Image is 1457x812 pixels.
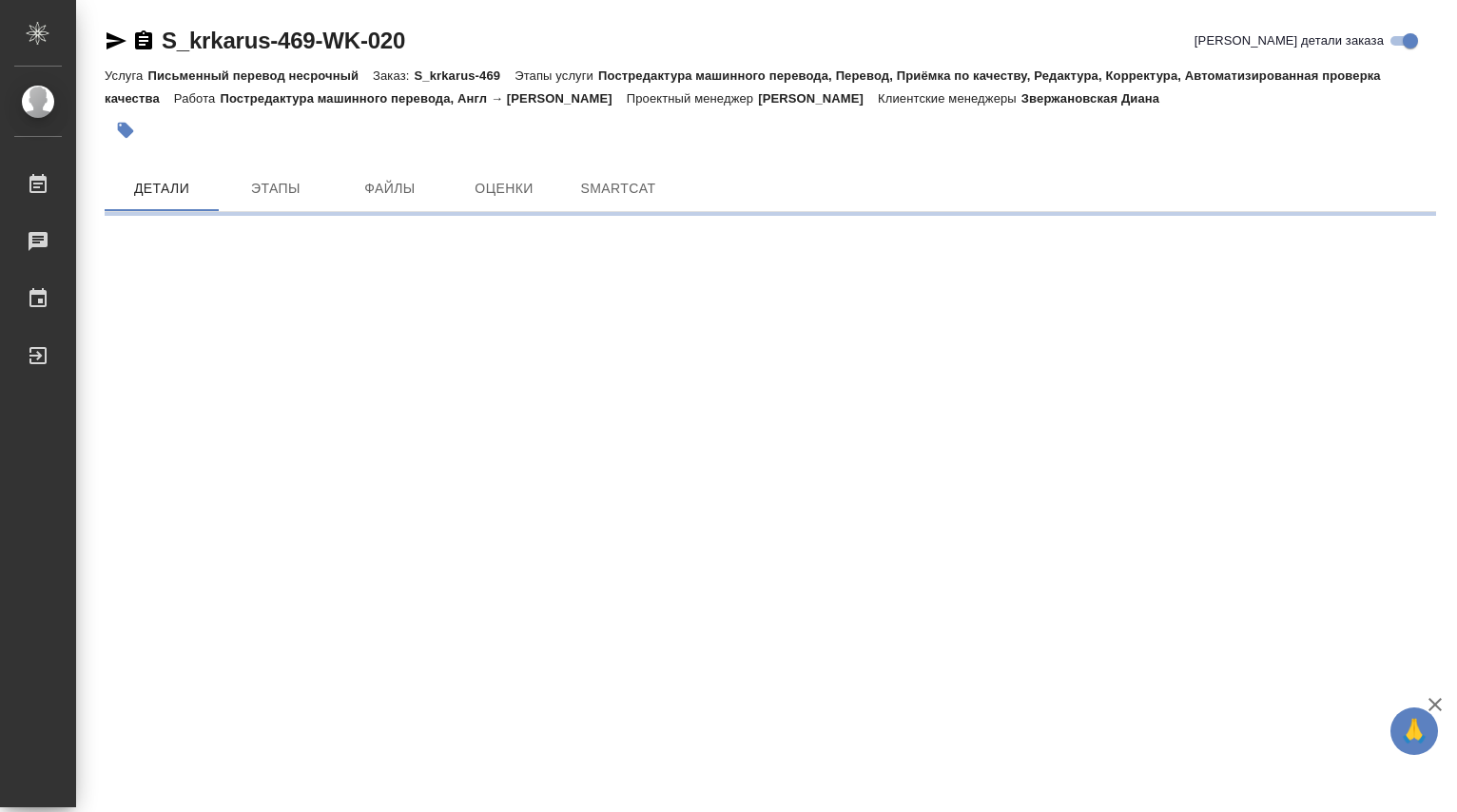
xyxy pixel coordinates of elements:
button: Скопировать ссылку [132,29,155,52]
button: Скопировать ссылку для ЯМессенджера [105,29,127,52]
p: Заказ: [373,68,414,83]
span: [PERSON_NAME] детали заказа [1195,31,1384,50]
span: 🙏 [1398,711,1430,751]
p: Письменный перевод несрочный [147,68,373,83]
p: Проектный менеджер [627,91,758,106]
p: Работа [174,91,221,106]
p: Звержановская Диана [1021,91,1174,106]
button: 🙏 [1390,707,1438,755]
span: Файлы [344,177,436,201]
button: Добавить тэг [105,109,146,151]
a: S_krkarus-469-WK-020 [162,28,405,53]
p: Клиентские менеджеры [878,91,1021,106]
span: Оценки [458,177,550,201]
p: S_krkarus-469 [414,68,515,83]
span: SmartCat [573,177,664,201]
p: Услуга [105,68,147,83]
p: Постредактура машинного перевода, Перевод, Приёмка по качеству, Редактура, Корректура, Автоматизи... [105,68,1381,106]
p: Постредактура машинного перевода, Англ → [PERSON_NAME] [220,91,626,106]
span: Детали [116,177,207,201]
span: Этапы [230,177,321,201]
p: Этапы услуги [515,68,598,83]
p: [PERSON_NAME] [758,91,878,106]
